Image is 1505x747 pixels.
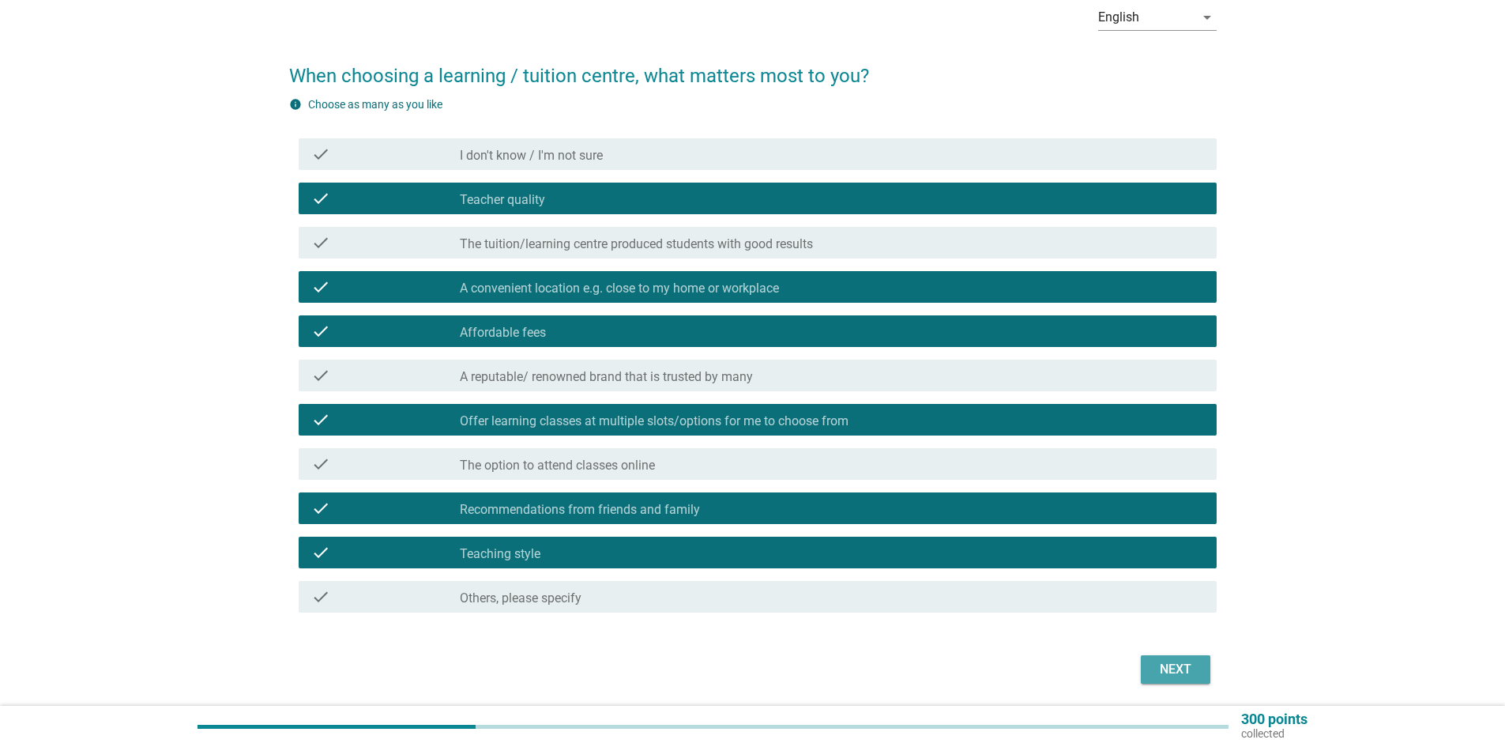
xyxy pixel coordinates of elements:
[460,281,779,296] label: A convenient location e.g. close to my home or workplace
[1198,8,1217,27] i: arrow_drop_down
[460,458,655,473] label: The option to attend classes online
[311,499,330,518] i: check
[460,192,545,208] label: Teacher quality
[1098,10,1139,25] div: English
[311,366,330,385] i: check
[289,98,302,111] i: info
[311,277,330,296] i: check
[311,543,330,562] i: check
[311,587,330,606] i: check
[1153,660,1198,679] div: Next
[1241,712,1307,726] p: 300 points
[1241,726,1307,741] p: collected
[311,189,330,208] i: check
[311,455,330,473] i: check
[460,413,848,429] label: Offer learning classes at multiple slots/options for me to choose from
[460,325,546,341] label: Affordable fees
[308,98,442,111] label: Choose as many as you like
[460,148,603,164] label: I don't know / I'm not sure
[460,236,813,252] label: The tuition/learning centre produced students with good results
[1141,655,1210,684] button: Next
[311,322,330,341] i: check
[311,233,330,252] i: check
[460,502,700,518] label: Recommendations from friends and family
[289,46,1217,90] h2: When choosing a learning / tuition centre, what matters most to you?
[460,369,753,385] label: A reputable/ renowned brand that is trusted by many
[460,546,540,562] label: Teaching style
[311,410,330,429] i: check
[460,590,581,606] label: Others, please specify
[311,145,330,164] i: check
